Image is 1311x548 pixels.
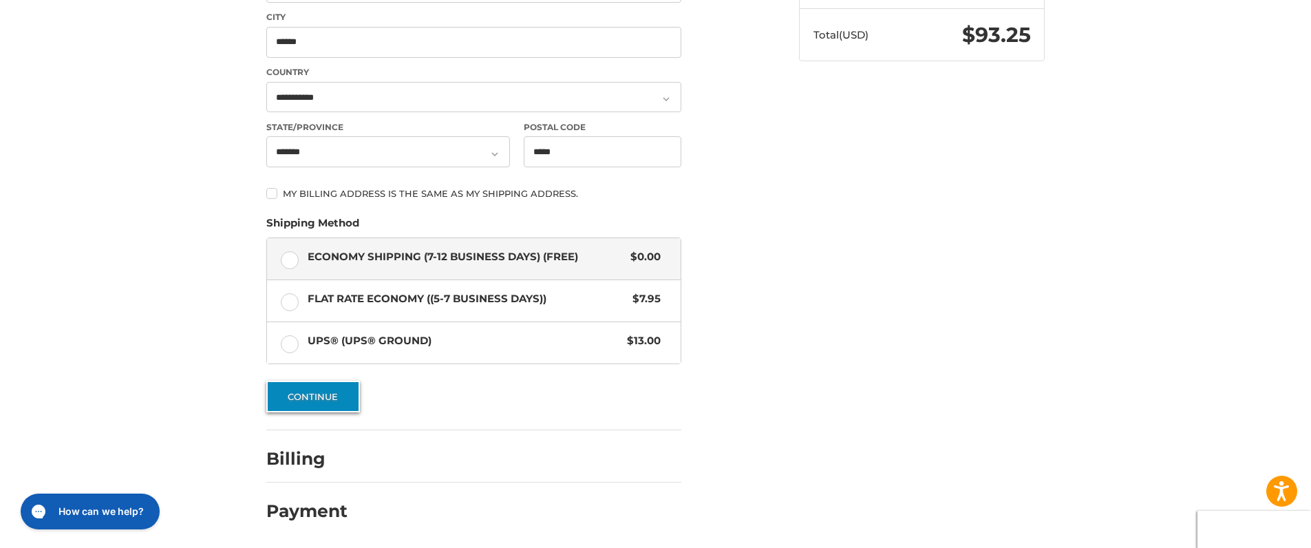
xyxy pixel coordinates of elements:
[813,28,868,41] span: Total (USD)
[266,500,348,522] h2: Payment
[623,249,661,265] span: $0.00
[266,66,681,78] label: Country
[308,291,626,307] span: Flat Rate Economy ((5-7 Business Days))
[266,188,681,199] label: My billing address is the same as my shipping address.
[626,291,661,307] span: $7.95
[266,448,347,470] h2: Billing
[308,249,624,265] span: Economy Shipping (7-12 Business Days) (Free)
[266,215,359,238] legend: Shipping Method
[266,11,681,23] label: City
[308,333,621,349] span: UPS® (UPS® Ground)
[962,22,1031,48] span: $93.25
[266,381,360,412] button: Continue
[620,333,661,349] span: $13.00
[14,489,164,534] iframe: Gorgias live chat messenger
[1197,511,1311,548] iframe: Google Customer Reviews
[266,121,510,134] label: State/Province
[524,121,682,134] label: Postal Code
